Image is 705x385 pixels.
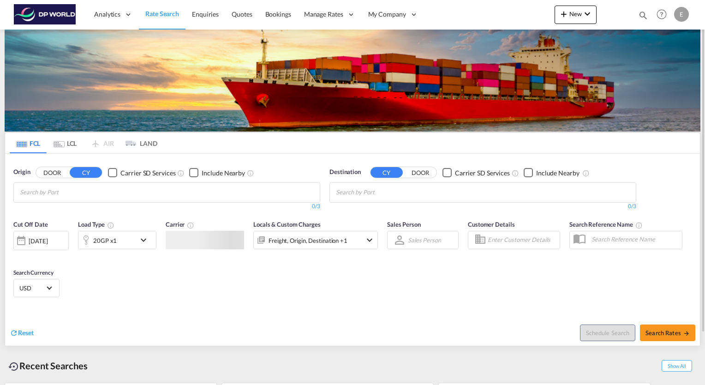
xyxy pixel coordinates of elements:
md-icon: icon-chevron-down [582,8,593,19]
md-icon: icon-magnify [638,10,648,20]
span: Cut Off Date [13,221,48,228]
div: 20GP x1icon-chevron-down [78,231,156,249]
md-icon: Unchecked: Search for CY (Container Yard) services for all selected carriers.Checked : Search for... [177,169,185,177]
md-chips-wrap: Chips container with autocompletion. Enter the text area, type text to search, and then use the u... [18,183,111,200]
div: E [674,7,689,22]
button: DOOR [36,168,68,178]
md-icon: icon-arrow-right [683,330,690,337]
span: Analytics [94,10,120,19]
span: My Company [368,10,406,19]
span: Load Type [78,221,114,228]
span: Manage Rates [304,10,343,19]
div: 20GP x1 [93,234,117,247]
md-checkbox: Checkbox No Ink [189,168,245,177]
md-icon: The selected Trucker/Carrierwill be displayed in the rate results If the rates are from another f... [187,222,194,229]
span: Help [654,6,669,22]
span: Search Reference Name [569,221,643,228]
div: Help [654,6,674,23]
span: Sales Person [387,221,421,228]
span: Show All [662,360,692,372]
input: Search Reference Name [587,232,682,246]
span: Reset [18,329,34,337]
button: icon-plus 400-fgNewicon-chevron-down [555,6,597,24]
md-icon: icon-plus 400-fg [558,8,569,19]
div: OriginDOOR CY Checkbox No InkUnchecked: Search for CY (Container Yard) services for all selected ... [5,154,700,345]
button: CY [70,167,102,178]
md-icon: Unchecked: Ignores neighbouring ports when fetching rates.Checked : Includes neighbouring ports w... [247,169,254,177]
md-checkbox: Checkbox No Ink [442,168,510,177]
button: Note: By default Schedule search will only considerorigin ports, destination ports and cut off da... [580,325,635,341]
input: Chips input. [20,185,108,200]
md-checkbox: Checkbox No Ink [524,168,580,177]
div: Freight Origin Destination Factory Stuffingicon-chevron-down [253,231,378,249]
span: Search Rates [645,329,690,337]
span: USD [19,284,45,292]
span: Search Currency [13,269,54,276]
div: 0/3 [13,203,320,211]
button: CY [370,167,403,178]
div: Include Nearby [536,168,580,178]
div: Carrier SD Services [455,168,510,178]
span: New [558,10,593,18]
span: Quotes [232,10,252,18]
div: Include Nearby [202,168,245,178]
input: Chips input. [336,185,424,200]
span: Destination [329,168,361,177]
md-select: Sales Person [407,233,442,247]
md-icon: icon-refresh [10,329,18,337]
div: [DATE] [29,237,48,245]
img: c08ca190194411f088ed0f3ba295208c.png [14,4,76,25]
div: [DATE] [13,231,69,250]
md-icon: icon-chevron-down [138,235,154,246]
md-icon: icon-backup-restore [8,361,19,372]
span: Carrier [166,221,194,228]
div: Recent Searches [5,355,91,376]
input: Enter Customer Details [488,233,557,247]
button: DOOR [404,168,436,178]
md-checkbox: Checkbox No Ink [108,168,175,177]
span: Bookings [265,10,291,18]
md-chips-wrap: Chips container with autocompletion. Enter the text area, type text to search, and then use the u... [335,183,427,200]
div: icon-magnify [638,10,648,24]
md-icon: icon-information-outline [107,222,114,229]
div: icon-refreshReset [10,328,34,338]
div: Freight Origin Destination Factory Stuffing [269,234,347,247]
div: Carrier SD Services [120,168,175,178]
md-tab-item: FCL [10,133,47,153]
button: Search Ratesicon-arrow-right [640,325,695,341]
md-tab-item: LAND [120,133,157,153]
span: Customer Details [468,221,514,228]
span: Rate Search [145,10,179,18]
md-icon: Unchecked: Ignores neighbouring ports when fetching rates.Checked : Includes neighbouring ports w... [582,169,590,177]
span: Origin [13,168,30,177]
img: LCL+%26+FCL+BACKGROUND.png [5,30,700,132]
md-tab-item: LCL [47,133,84,153]
span: Enquiries [192,10,219,18]
md-select: Select Currency: $ USDUnited States Dollar [18,281,54,295]
md-pagination-wrapper: Use the left and right arrow keys to navigate between tabs [10,133,157,153]
span: Locals & Custom Charges [253,221,321,228]
md-datepicker: Select [13,249,20,261]
md-icon: icon-chevron-down [364,235,375,246]
div: 0/3 [329,203,636,211]
md-icon: Your search will be saved by the below given name [635,222,643,229]
md-icon: Unchecked: Search for CY (Container Yard) services for all selected carriers.Checked : Search for... [512,169,519,177]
